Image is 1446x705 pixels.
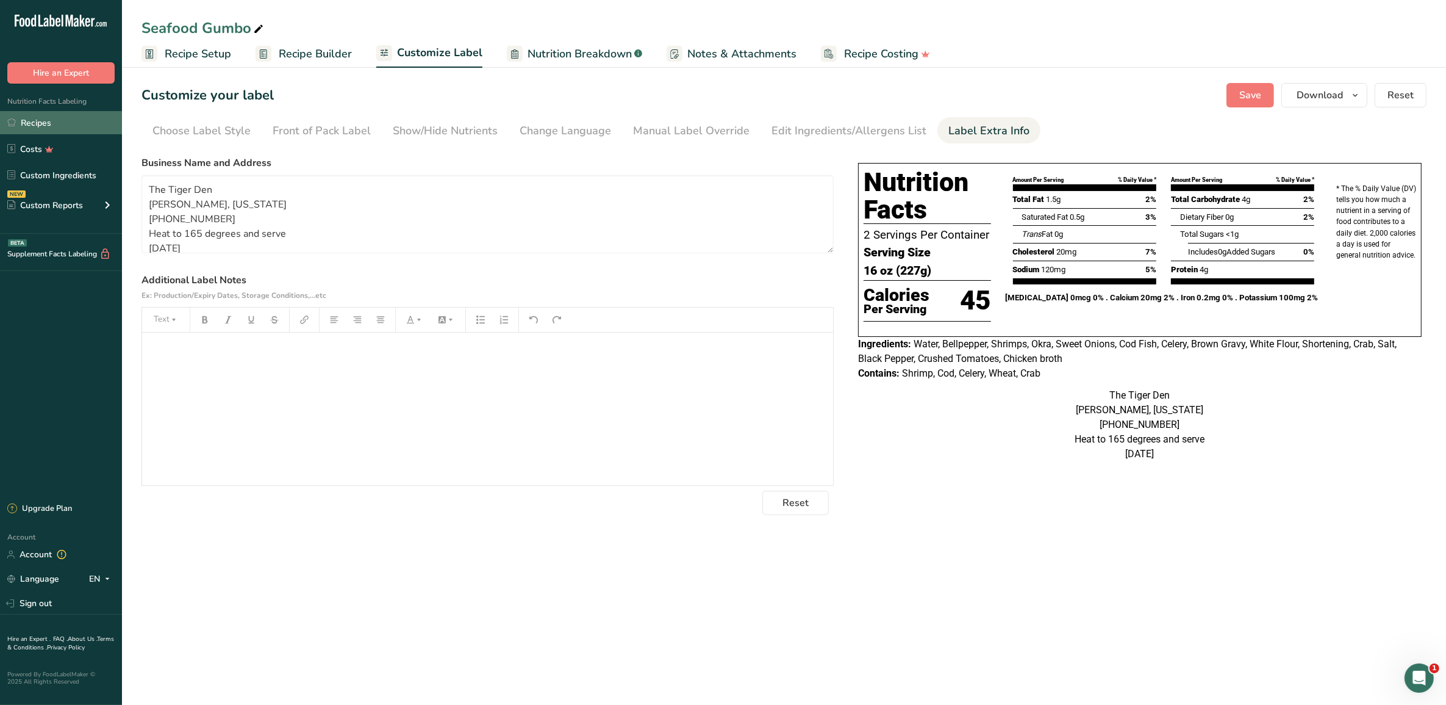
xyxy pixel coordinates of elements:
div: % Daily Value * [1118,176,1156,184]
span: 120mg [1042,265,1066,274]
button: Save [1226,83,1274,107]
div: EN [89,572,115,587]
span: 0g [1225,212,1234,222]
span: Total Sugars [1180,230,1224,239]
p: Per Serving [864,305,929,314]
a: Privacy Policy [47,643,85,652]
div: Change Language [520,123,611,139]
p: 45 [961,281,991,321]
span: 1 [1430,663,1439,673]
span: Notes & Attachments [687,46,796,62]
span: Customize Label [397,45,482,61]
span: Includes Added Sugars [1188,247,1275,256]
a: FAQ . [53,635,68,643]
p: 2 Servings Per Container [864,226,991,244]
a: Recipe Costing [821,40,930,68]
p: [MEDICAL_DATA] 0mcg 0% . Calcium 20mg 2% . Iron 0.2mg 0% . Potassium 100mg 2% [1006,292,1322,304]
span: Download [1297,88,1343,103]
span: Fat [1022,230,1053,239]
div: Show/Hide Nutrients [393,123,498,139]
a: Recipe Builder [256,40,352,68]
span: Recipe Builder [279,46,352,62]
iframe: Intercom live chat [1405,663,1434,693]
span: Save [1239,88,1261,103]
h1: Customize your label [141,85,274,106]
span: Ingredients: [858,338,911,350]
div: Custom Reports [7,199,83,212]
div: NEW [7,190,26,198]
span: 3% [1145,211,1156,223]
span: 16 oz (227g) [864,262,931,280]
div: Label Extra Info [948,123,1029,139]
a: Notes & Attachments [667,40,796,68]
button: Text [148,310,184,330]
span: Saturated Fat [1022,212,1068,222]
span: Nutrition Breakdown [528,46,632,62]
div: Choose Label Style [152,123,251,139]
span: Contains: [858,367,900,379]
span: 0% [1303,246,1314,258]
span: Serving Size [864,244,931,262]
a: Terms & Conditions . [7,635,114,652]
span: 2% [1303,193,1314,206]
span: 20mg [1057,247,1077,256]
span: Reset [1387,88,1414,103]
span: Reset [782,496,809,510]
span: Total Carbohydrate [1171,195,1240,204]
span: Recipe Setup [165,46,231,62]
button: Reset [1375,83,1426,107]
span: 7% [1145,246,1156,258]
label: Business Name and Address [141,156,834,170]
h1: Nutrition Facts [864,168,991,224]
div: Powered By FoodLabelMaker © 2025 All Rights Reserved [7,671,115,685]
button: Reset [762,491,829,515]
span: <1g [1226,230,1239,239]
div: The Tiger Den [PERSON_NAME], [US_STATE] [PHONE_NUMBER] Heat to 165 degrees and serve [DATE] [858,388,1422,461]
span: 1.5g [1047,195,1061,204]
span: Total Fat [1013,195,1045,204]
div: Manual Label Override [633,123,750,139]
div: Upgrade Plan [7,503,72,515]
label: Additional Label Notes [141,273,834,302]
a: About Us . [68,635,97,643]
div: Edit Ingredients/Allergens List [771,123,926,139]
span: 2% [1145,193,1156,206]
p: Calories [864,286,929,305]
a: Customize Label [376,39,482,68]
p: * The % Daily Value (DV) tells you how much a nutrient in a serving of food contributes to a dail... [1336,183,1416,261]
span: Protein [1171,265,1198,274]
span: Dietary Fiber [1180,212,1223,222]
div: Front of Pack Label [273,123,371,139]
a: Language [7,568,59,590]
span: 4g [1242,195,1250,204]
a: Hire an Expert . [7,635,51,643]
span: 0.5g [1070,212,1084,222]
span: 0g [1218,247,1226,256]
span: 5% [1145,264,1156,276]
div: Amount Per Serving [1171,176,1222,184]
button: Hire an Expert [7,62,115,84]
span: Ex: Production/Expiry Dates, Storage Conditions,...etc [141,291,326,300]
button: Download [1281,83,1367,107]
div: Seafood Gumbo [141,17,266,39]
div: Amount Per Serving [1013,176,1064,184]
i: Trans [1022,230,1042,239]
span: Recipe Costing [844,46,918,62]
span: Sodium [1013,265,1040,274]
span: 4g [1200,265,1208,274]
span: 0g [1054,230,1063,239]
div: % Daily Value * [1276,176,1314,184]
span: 2% [1303,211,1314,223]
span: Water, Bellpepper, Shrimps, Okra, Sweet Onions, Cod Fish, Celery, Brown Gravy, White Flour, Short... [858,338,1397,364]
a: Nutrition Breakdown [507,40,642,68]
div: BETA [8,239,27,247]
a: Recipe Setup [141,40,231,68]
span: Cholesterol [1013,247,1055,256]
span: Shrimp, Cod, Celery, Wheat, Crab [902,367,1040,379]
